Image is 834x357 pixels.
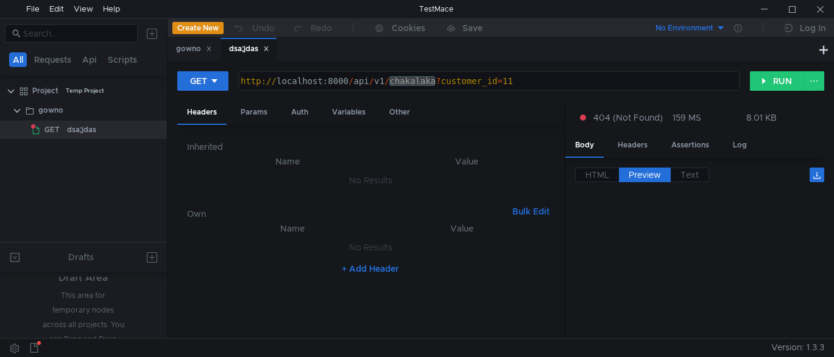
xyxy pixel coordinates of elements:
button: Requests [30,52,75,67]
div: Drafts [68,250,94,264]
h6: Own [187,207,508,221]
div: 159 MS [673,112,701,123]
div: Body [565,134,604,158]
button: No Environment [641,18,726,38]
div: gowno [38,101,63,119]
button: All [9,52,27,67]
div: Headers [608,134,657,157]
button: Create New [172,22,224,34]
div: Save [462,24,482,32]
th: Value [378,221,545,236]
div: gowno [176,43,212,55]
button: GET [177,71,228,91]
button: Redo [283,19,341,37]
div: Headers [177,101,227,125]
button: + Add Header [337,261,404,276]
button: Bulk Edit [507,204,554,219]
div: Assertions [662,134,719,157]
h6: Inherited [187,140,555,154]
span: 404 (Not Found) [593,111,663,124]
div: dsa;jdas [67,121,96,139]
th: Name [207,221,379,236]
span: Text [680,169,699,180]
button: Api [79,52,101,67]
span: HTML [585,169,609,180]
div: Log In [800,21,825,35]
nz-embed-empty: No Results [349,175,392,186]
div: Cookies [392,21,425,35]
span: Version: 1.3.3 [771,339,824,356]
button: Scripts [104,52,141,67]
div: Log [723,134,757,157]
input: Search... [23,27,130,40]
div: Auth [281,101,318,124]
nz-embed-empty: No Results [349,242,392,253]
div: 8.01 KB [746,112,777,123]
div: No Environment [656,23,713,34]
button: RUN [750,71,804,91]
div: GET [190,74,207,88]
th: Name [197,154,379,169]
span: GET [44,121,60,139]
div: Undo [252,21,275,35]
div: Project [32,82,58,100]
div: Other [380,101,420,124]
th: Value [379,154,554,169]
div: Redo [311,21,332,35]
button: Undo [224,19,283,37]
div: Temp Project [66,82,104,100]
div: Params [231,101,277,124]
div: Variables [322,101,375,124]
div: dsa;jdas [229,43,269,55]
span: Preview [629,169,661,180]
